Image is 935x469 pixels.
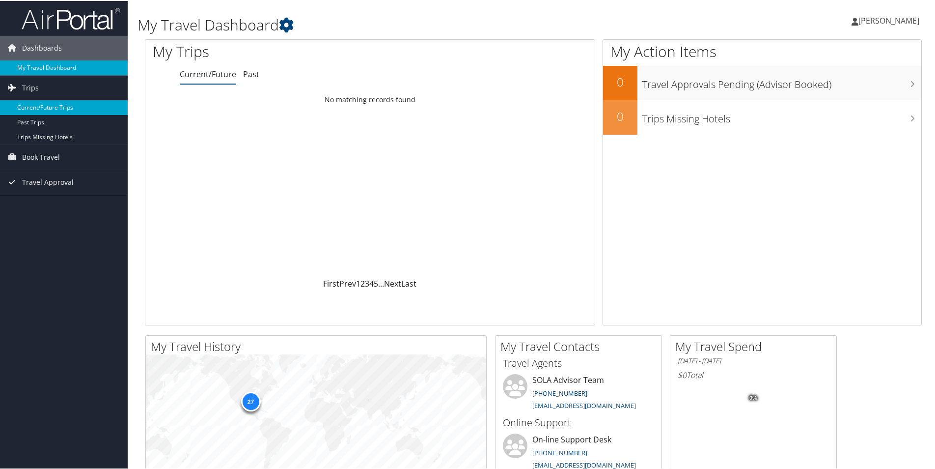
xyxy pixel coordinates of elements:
[749,394,757,400] tspan: 0%
[603,107,637,124] h2: 0
[145,90,595,108] td: No matching records found
[151,337,486,354] h2: My Travel History
[374,277,378,288] a: 5
[180,68,236,79] a: Current/Future
[360,277,365,288] a: 2
[503,355,654,369] h3: Travel Agents
[532,460,636,469] a: [EMAIL_ADDRESS][DOMAIN_NAME]
[532,388,587,397] a: [PHONE_NUMBER]
[153,40,400,61] h1: My Trips
[384,277,401,288] a: Next
[22,75,39,99] span: Trips
[365,277,369,288] a: 3
[356,277,360,288] a: 1
[339,277,356,288] a: Prev
[678,369,687,380] span: $0
[22,35,62,59] span: Dashboards
[678,355,829,365] h6: [DATE] - [DATE]
[603,40,921,61] h1: My Action Items
[603,65,921,99] a: 0Travel Approvals Pending (Advisor Booked)
[603,73,637,89] h2: 0
[323,277,339,288] a: First
[378,277,384,288] span: …
[22,169,74,194] span: Travel Approval
[243,68,259,79] a: Past
[642,106,921,125] h3: Trips Missing Hotels
[532,400,636,409] a: [EMAIL_ADDRESS][DOMAIN_NAME]
[500,337,661,354] h2: My Travel Contacts
[852,5,929,34] a: [PERSON_NAME]
[675,337,836,354] h2: My Travel Spend
[532,447,587,456] a: [PHONE_NUMBER]
[241,391,260,410] div: 27
[22,144,60,169] span: Book Travel
[22,6,120,29] img: airportal-logo.png
[498,373,659,413] li: SOLA Advisor Team
[503,415,654,429] h3: Online Support
[401,277,416,288] a: Last
[858,14,919,25] span: [PERSON_NAME]
[603,99,921,134] a: 0Trips Missing Hotels
[642,72,921,90] h3: Travel Approvals Pending (Advisor Booked)
[369,277,374,288] a: 4
[137,14,665,34] h1: My Travel Dashboard
[678,369,829,380] h6: Total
